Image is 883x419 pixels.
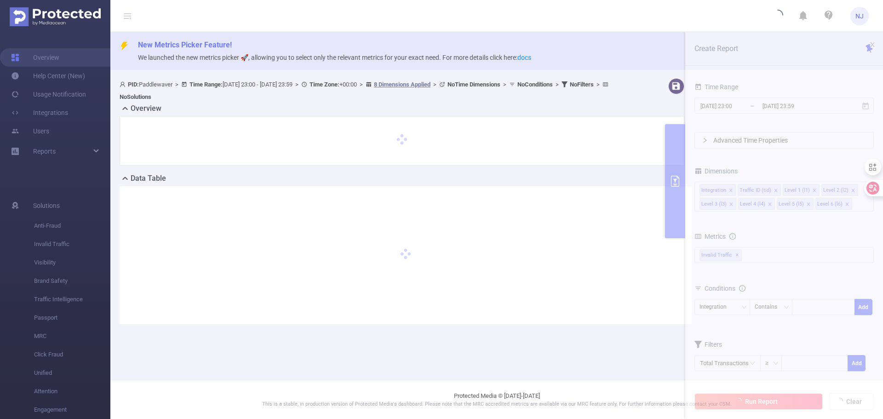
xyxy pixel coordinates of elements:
b: No Conditions [517,81,553,88]
i: icon: user [120,81,128,87]
b: No Filters [570,81,594,88]
u: 8 Dimensions Applied [374,81,430,88]
b: Time Zone: [310,81,339,88]
span: Unified [34,364,110,382]
img: Protected Media [10,7,101,26]
span: Engagement [34,401,110,419]
span: NJ [855,7,864,25]
a: Overview [11,48,59,67]
a: Help Center (New) [11,67,85,85]
a: docs [517,54,531,61]
footer: Protected Media © [DATE]-[DATE] [110,380,883,419]
span: MRC [34,327,110,345]
a: Integrations [11,103,68,122]
span: > [357,81,366,88]
i: icon: close [869,41,876,48]
b: PID: [128,81,139,88]
a: Users [11,122,49,140]
span: Brand Safety [34,272,110,290]
span: Attention [34,382,110,401]
span: Passport [34,309,110,327]
p: This is a stable, in production version of Protected Media's dashboard. Please note that the MRC ... [133,401,860,408]
a: Reports [33,142,56,161]
a: Usage Notification [11,85,86,103]
b: No Time Dimensions [447,81,500,88]
h2: Overview [131,103,161,114]
span: Invalid Traffic [34,235,110,253]
span: Reports [33,148,56,155]
span: > [430,81,439,88]
b: Time Range: [189,81,223,88]
button: icon: close [869,40,876,50]
span: > [500,81,509,88]
span: Anti-Fraud [34,217,110,235]
span: Solutions [33,196,60,215]
span: > [172,81,181,88]
span: New Metrics Picker Feature! [138,40,232,49]
span: > [594,81,602,88]
i: icon: thunderbolt [120,41,129,51]
span: We launched the new metrics picker 🚀, allowing you to select only the relevant metrics for your e... [138,54,531,61]
b: No Solutions [120,93,151,100]
span: > [553,81,562,88]
i: icon: loading [772,10,783,23]
h2: Data Table [131,173,166,184]
span: Click Fraud [34,345,110,364]
span: Traffic Intelligence [34,290,110,309]
span: > [292,81,301,88]
span: Paddlewaver [DATE] 23:00 - [DATE] 23:59 +00:00 [120,81,611,100]
span: Visibility [34,253,110,272]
